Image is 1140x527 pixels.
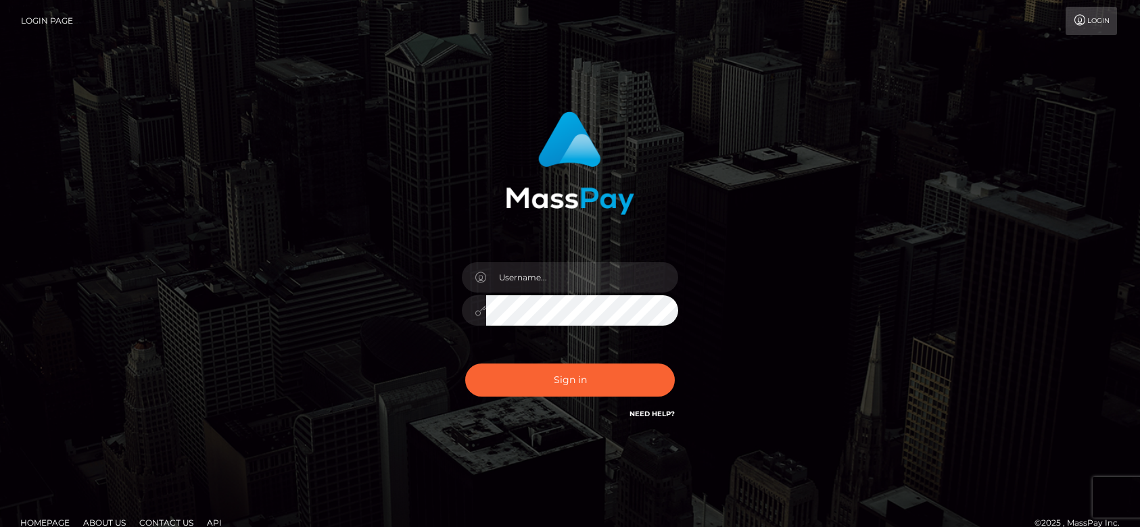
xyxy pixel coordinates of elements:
a: Need Help? [630,409,675,418]
input: Username... [486,262,678,293]
img: MassPay Login [506,111,634,215]
a: Login [1066,7,1117,35]
a: Login Page [21,7,73,35]
button: Sign in [465,363,675,397]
